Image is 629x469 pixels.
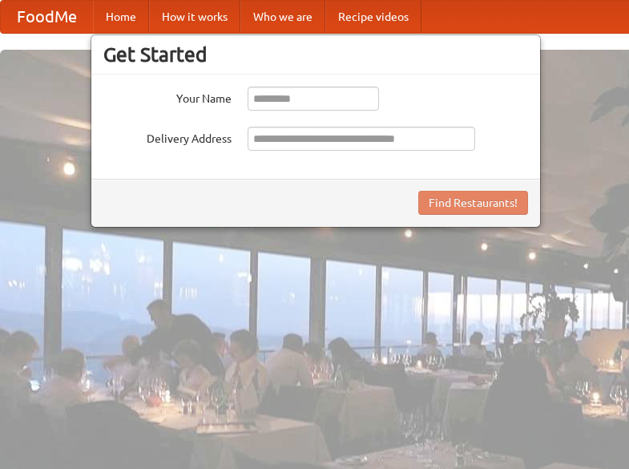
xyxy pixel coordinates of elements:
[103,42,528,67] h3: Get Started
[240,1,325,33] a: Who we are
[325,1,421,33] a: Recipe videos
[93,1,149,33] a: Home
[418,191,528,215] button: Find Restaurants!
[1,1,93,33] a: FoodMe
[103,87,232,107] label: Your Name
[149,1,240,33] a: How it works
[103,127,232,147] label: Delivery Address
